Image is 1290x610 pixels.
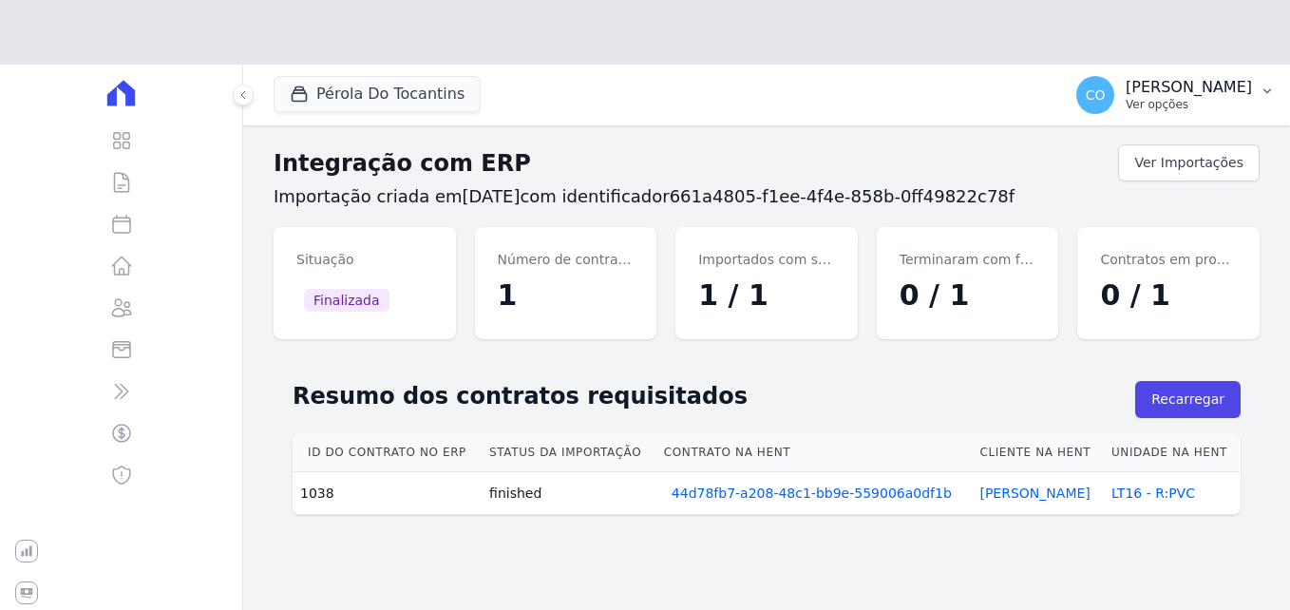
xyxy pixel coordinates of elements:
[274,146,1118,181] h2: Integração com ERP
[1111,486,1195,501] a: LT16 - R:PVC
[972,433,1104,472] th: Cliente na Hent
[1104,433,1241,472] th: Unidade na Hent
[670,186,1015,206] span: 661a4805-f1ee-4f4e-858b-0ff49822c78f
[274,76,481,112] button: Pérola Do Tocantins
[293,472,482,515] td: 1038
[296,250,433,270] dt: Situação
[1135,381,1241,418] button: Recarregar
[979,486,1090,501] a: [PERSON_NAME]
[1086,88,1106,102] span: CO
[482,433,656,472] th: Status da importação
[1126,78,1252,97] p: [PERSON_NAME]
[1061,68,1290,122] button: CO [PERSON_NAME] Ver opções
[1100,250,1237,270] dt: Contratos em processamento
[498,274,635,316] dd: 1
[900,274,1036,316] dd: 0 / 1
[463,186,521,206] span: [DATE]
[698,250,835,270] dt: Importados com sucesso
[482,472,656,515] td: finished
[698,274,835,316] dd: 1 / 1
[1100,274,1237,316] dd: 0 / 1
[656,433,973,472] th: Contrato na Hent
[1126,97,1252,112] p: Ver opções
[900,250,1036,270] dt: Terminaram com falha
[274,185,1260,208] h3: Importação criada em com identificador
[293,379,1135,413] h2: Resumo dos contratos requisitados
[672,484,952,503] a: 44d78fb7-a208-48c1-bb9e-559006a0df1b
[293,433,482,472] th: Id do contrato no ERP
[304,289,389,312] span: Finalizada
[1118,144,1260,181] a: Ver Importações
[498,250,635,270] dt: Número de contratos requisitados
